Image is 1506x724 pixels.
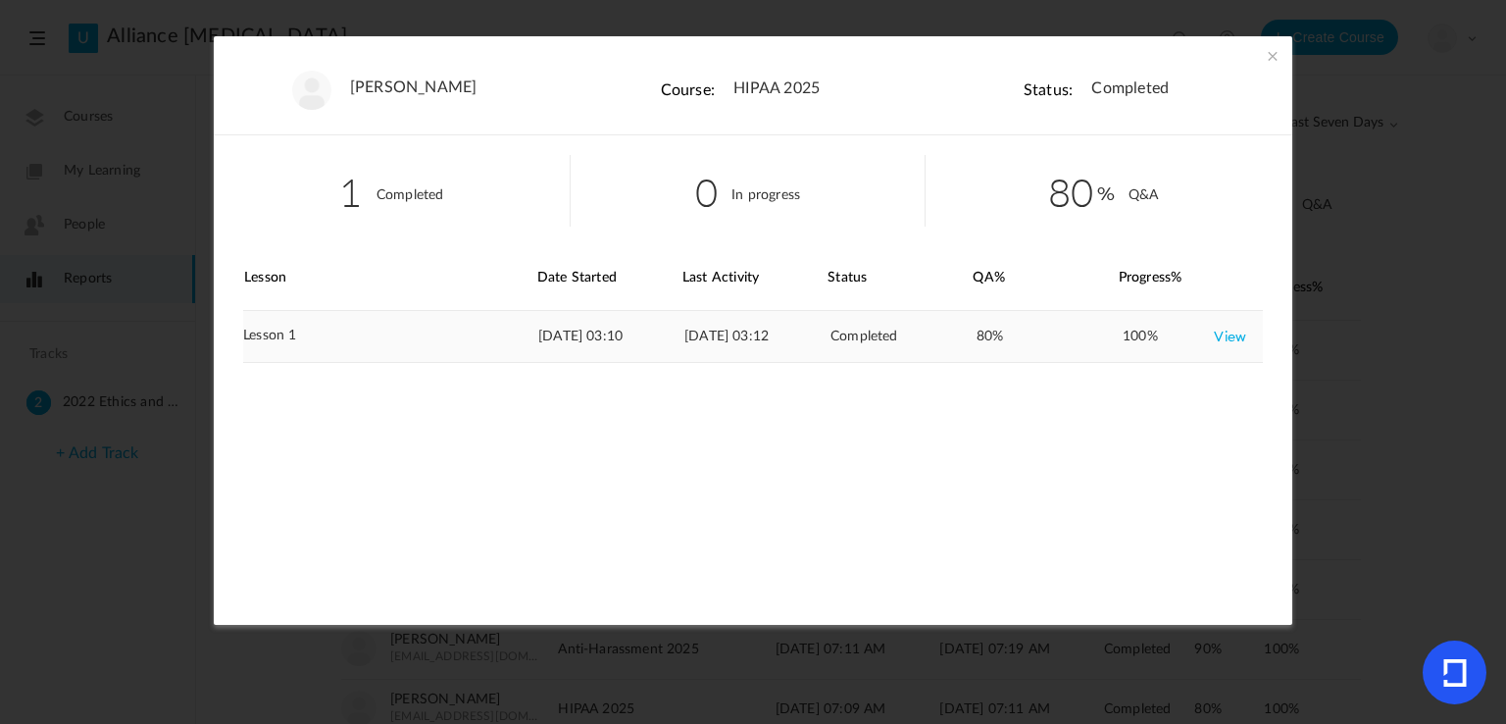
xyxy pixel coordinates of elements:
div: Progress% [1119,246,1263,310]
span: 80 [1048,163,1115,219]
cite: Course: [661,82,715,98]
div: Status [828,246,972,310]
div: 100% [1123,319,1246,354]
cite: Q&A [1129,188,1159,202]
cite: In progress [731,188,800,202]
img: user-image.png [292,71,331,110]
a: View [1214,319,1246,354]
span: Lesson 1 [243,328,296,344]
div: Lesson [244,246,535,310]
div: Last Activity [682,246,827,310]
cite: Status: [1024,82,1073,98]
a: [PERSON_NAME] [350,78,477,97]
span: Completed [1091,79,1169,98]
div: QA% [973,246,1117,310]
cite: Completed [376,188,444,202]
span: 0 [695,163,718,219]
div: Date Started [537,246,681,310]
span: HIPAA 2025 [733,79,820,98]
div: 80% [977,311,1121,362]
div: [DATE] 03:12 [684,311,828,362]
span: 1 [339,163,362,219]
div: [DATE] 03:10 [538,311,682,362]
div: Completed [830,311,975,362]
